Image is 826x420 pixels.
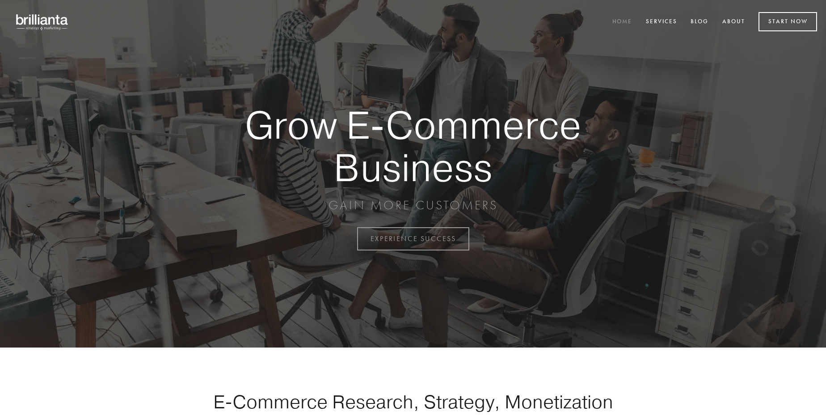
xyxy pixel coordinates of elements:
p: GAIN MORE CUSTOMERS [214,197,612,213]
a: Services [640,15,683,30]
a: Home [607,15,638,30]
strong: Grow E-Commerce Business [214,104,612,188]
img: brillianta - research, strategy, marketing [9,9,76,35]
a: Blog [685,15,714,30]
a: EXPERIENCE SUCCESS [357,227,469,250]
a: Start Now [759,12,817,31]
a: About [716,15,751,30]
h1: E-Commerce Research, Strategy, Monetization [185,390,641,413]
